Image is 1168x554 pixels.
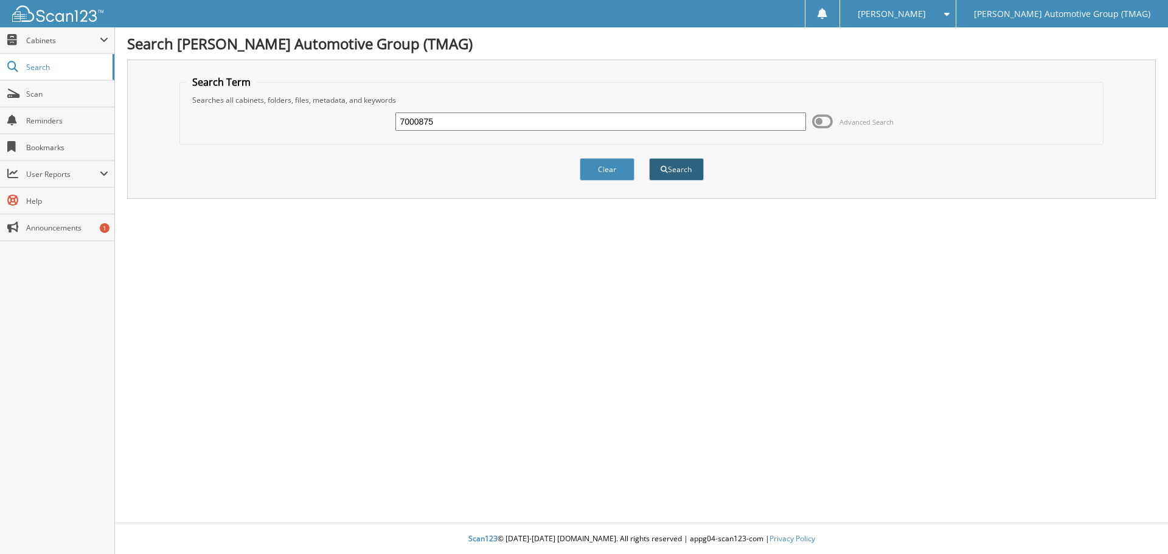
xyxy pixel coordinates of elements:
[26,142,108,153] span: Bookmarks
[839,117,894,126] span: Advanced Search
[127,33,1156,54] h1: Search [PERSON_NAME] Automotive Group (TMAG)
[649,158,704,181] button: Search
[1107,496,1168,554] iframe: Chat Widget
[26,62,106,72] span: Search
[26,169,100,179] span: User Reports
[858,10,926,18] span: [PERSON_NAME]
[26,35,100,46] span: Cabinets
[100,223,109,233] div: 1
[580,158,634,181] button: Clear
[770,533,815,544] a: Privacy Policy
[186,95,1097,105] div: Searches all cabinets, folders, files, metadata, and keywords
[186,75,257,89] legend: Search Term
[26,89,108,99] span: Scan
[974,10,1150,18] span: [PERSON_NAME] Automotive Group (TMAG)
[115,524,1168,554] div: © [DATE]-[DATE] [DOMAIN_NAME]. All rights reserved | appg04-scan123-com |
[26,116,108,126] span: Reminders
[12,5,103,22] img: scan123-logo-white.svg
[26,223,108,233] span: Announcements
[26,196,108,206] span: Help
[468,533,498,544] span: Scan123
